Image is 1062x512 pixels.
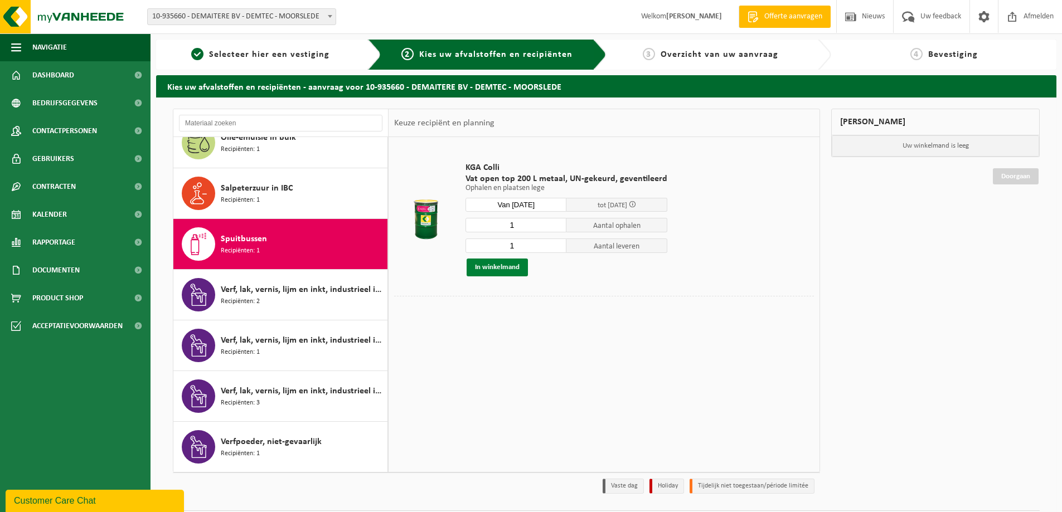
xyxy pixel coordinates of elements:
[173,168,388,219] button: Salpeterzuur in IBC Recipiënten: 1
[32,284,83,312] span: Product Shop
[762,11,825,22] span: Offerte aanvragen
[221,398,260,408] span: Recipiënten: 3
[221,448,260,459] span: Recipiënten: 1
[419,50,573,59] span: Kies uw afvalstoffen en recipiënten
[191,48,203,60] span: 1
[156,75,1056,97] h2: Kies uw afvalstoffen en recipiënten - aanvraag voor 10-935660 - DEMAITERE BV - DEMTEC - MOORSLEDE
[993,168,1039,184] a: Doorgaan
[467,259,528,276] button: In winkelmand
[643,48,655,60] span: 3
[32,228,75,256] span: Rapportage
[221,144,260,155] span: Recipiënten: 1
[32,256,80,284] span: Documenten
[173,118,388,168] button: Olie-emulsie in bulk Recipiënten: 1
[221,296,260,307] span: Recipiënten: 2
[173,422,388,472] button: Verfpoeder, niet-gevaarlijk Recipiënten: 1
[147,8,336,25] span: 10-935660 - DEMAITERE BV - DEMTEC - MOORSLEDE
[173,371,388,422] button: Verf, lak, vernis, lijm en inkt, industrieel in kleinverpakking Recipiënten: 3
[465,198,566,212] input: Selecteer datum
[739,6,831,28] a: Offerte aanvragen
[465,173,667,184] span: Vat open top 200 L metaal, UN-gekeurd, geventileerd
[32,89,98,117] span: Bedrijfsgegevens
[221,232,267,246] span: Spuitbussen
[465,184,667,192] p: Ophalen en plaatsen lege
[221,435,322,448] span: Verfpoeder, niet-gevaarlijk
[32,201,67,228] span: Kalender
[221,384,385,398] span: Verf, lak, vernis, lijm en inkt, industrieel in kleinverpakking
[832,135,1039,157] p: Uw winkelmand is leeg
[221,283,385,296] span: Verf, lak, vernis, lijm en inkt, industrieel in 200lt-vat
[221,182,293,195] span: Salpeterzuur in IBC
[910,48,923,60] span: 4
[6,487,186,512] iframe: chat widget
[598,202,627,209] span: tot [DATE]
[666,12,722,21] strong: [PERSON_NAME]
[32,61,74,89] span: Dashboard
[649,479,684,494] li: Holiday
[221,334,385,347] span: Verf, lak, vernis, lijm en inkt, industrieel in IBC
[32,312,123,340] span: Acceptatievoorwaarden
[179,115,382,131] input: Materiaal zoeken
[32,173,76,201] span: Contracten
[566,238,667,253] span: Aantal leveren
[661,50,778,59] span: Overzicht van uw aanvraag
[831,109,1040,135] div: [PERSON_NAME]
[221,246,260,256] span: Recipiënten: 1
[566,218,667,232] span: Aantal ophalen
[173,320,388,371] button: Verf, lak, vernis, lijm en inkt, industrieel in IBC Recipiënten: 1
[690,479,814,494] li: Tijdelijk niet toegestaan/période limitée
[389,109,500,137] div: Keuze recipiënt en planning
[221,195,260,206] span: Recipiënten: 1
[173,219,388,270] button: Spuitbussen Recipiënten: 1
[32,145,74,173] span: Gebruikers
[148,9,336,25] span: 10-935660 - DEMAITERE BV - DEMTEC - MOORSLEDE
[32,33,67,61] span: Navigatie
[162,48,359,61] a: 1Selecteer hier een vestiging
[221,347,260,358] span: Recipiënten: 1
[401,48,414,60] span: 2
[209,50,329,59] span: Selecteer hier een vestiging
[221,131,296,144] span: Olie-emulsie in bulk
[465,162,667,173] span: KGA Colli
[32,117,97,145] span: Contactpersonen
[603,479,644,494] li: Vaste dag
[173,270,388,320] button: Verf, lak, vernis, lijm en inkt, industrieel in 200lt-vat Recipiënten: 2
[928,50,978,59] span: Bevestiging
